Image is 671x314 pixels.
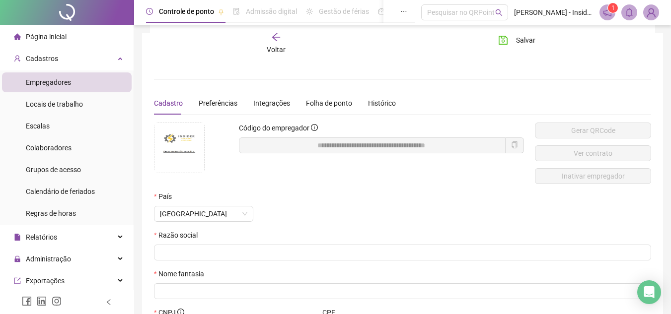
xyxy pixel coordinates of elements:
span: Administração [26,255,71,263]
span: Brasil [160,206,247,221]
sup: 1 [608,3,618,13]
div: Folha de ponto [306,98,352,109]
span: search [495,9,503,16]
span: Relatórios [26,233,57,241]
span: Salvar [516,35,535,46]
span: facebook [22,296,32,306]
span: Regras de horas [26,209,76,217]
span: pushpin [218,9,224,15]
span: file-done [233,8,240,15]
span: ellipsis [400,8,407,15]
span: user-add [14,55,21,62]
button: Inativar empregador [535,168,651,184]
span: dashboard [378,8,385,15]
span: save [498,35,508,45]
div: Cadastro [154,98,183,109]
span: instagram [52,296,62,306]
span: [PERSON_NAME] - Insider Soluções Elétricas Ltda [514,7,594,18]
span: Página inicial [26,33,67,41]
span: home [14,33,21,40]
button: Ver contrato [535,145,651,161]
span: bell [625,8,634,17]
span: Cadastros [26,55,58,63]
span: Voltar [267,46,286,54]
span: arrow-left [271,32,281,42]
span: Controle de ponto [159,7,214,15]
span: Calendário de feriados [26,188,95,195]
span: Nome fantasia [158,268,204,279]
span: clock-circle [146,8,153,15]
button: Gerar QRCode [535,123,651,138]
span: linkedin [37,296,47,306]
span: País [158,191,172,202]
span: left [105,299,112,306]
span: sun [306,8,313,15]
div: Open Intercom Messenger [637,280,661,304]
span: notification [603,8,612,17]
img: 94520 [644,5,659,20]
span: export [14,277,21,284]
span: 1 [611,4,615,11]
span: Escalas [26,122,50,130]
span: Empregadores [26,78,71,86]
span: Admissão digital [246,7,297,15]
span: Colaboradores [26,144,72,152]
span: Preferências [199,99,237,107]
span: lock [14,255,21,262]
img: imagem empregador [154,123,204,173]
span: copy [511,141,518,148]
span: Locais de trabalho [26,100,83,108]
button: Salvar [491,32,543,48]
div: Histórico [368,98,396,109]
span: Razão social [158,230,198,241]
span: Exportações [26,277,65,285]
div: Integrações [253,98,290,109]
span: Grupos de acesso [26,166,81,174]
span: file [14,234,21,241]
span: Gestão de férias [319,7,369,15]
span: info-circle [311,124,318,131]
span: Código do empregador [239,124,309,132]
